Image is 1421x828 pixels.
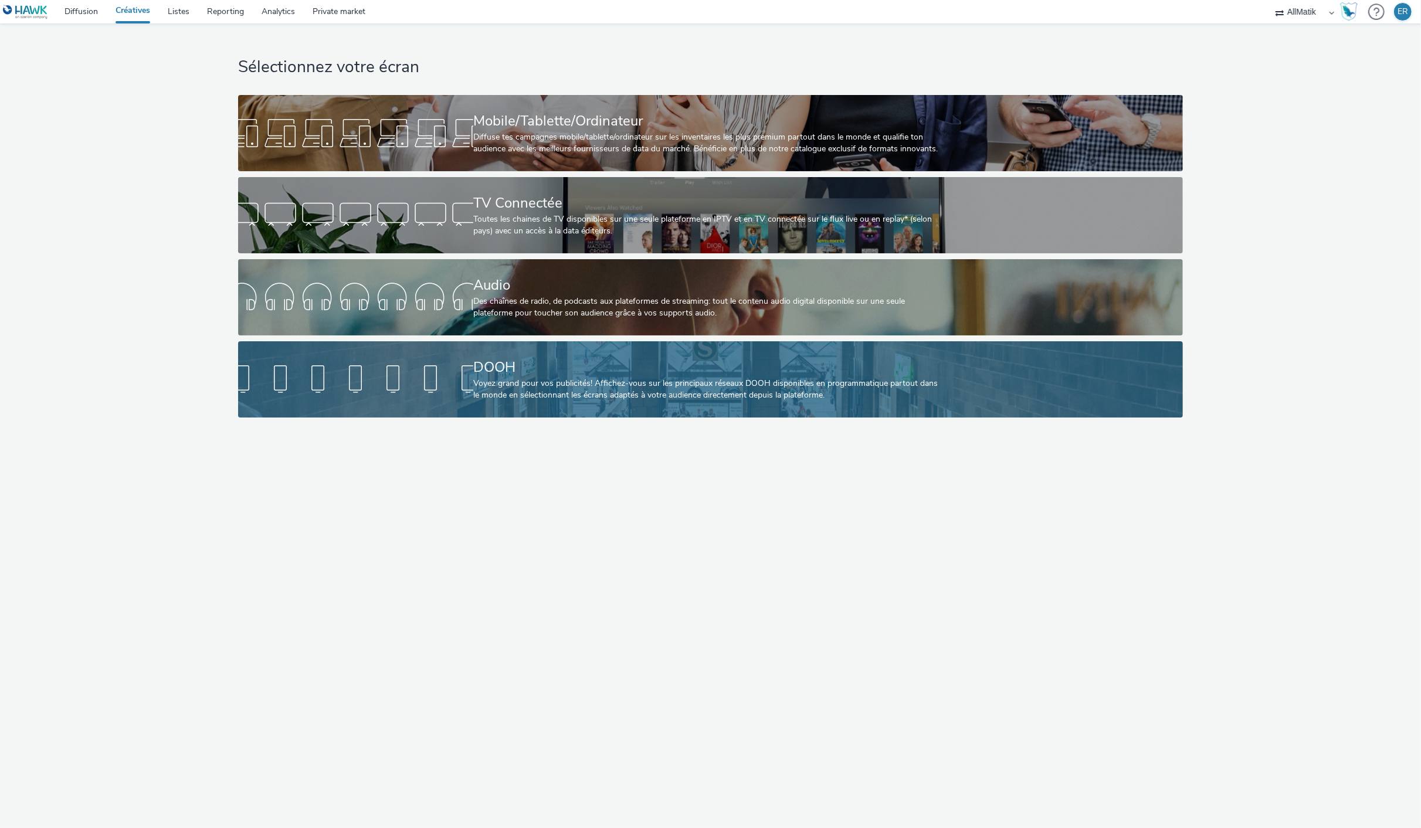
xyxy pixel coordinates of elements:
[1398,3,1408,21] div: ER
[473,111,943,131] div: Mobile/Tablette/Ordinateur
[238,259,1183,335] a: AudioDes chaînes de radio, de podcasts aux plateformes de streaming: tout le contenu audio digita...
[238,341,1183,418] a: DOOHVoyez grand pour vos publicités! Affichez-vous sur les principaux réseaux DOOH disponibles en...
[238,95,1183,171] a: Mobile/Tablette/OrdinateurDiffuse tes campagnes mobile/tablette/ordinateur sur les inventaires le...
[473,275,943,296] div: Audio
[1340,2,1358,21] img: Hawk Academy
[473,193,943,213] div: TV Connectée
[473,357,943,378] div: DOOH
[238,177,1183,253] a: TV ConnectéeToutes les chaines de TV disponibles sur une seule plateforme en IPTV et en TV connec...
[473,296,943,320] div: Des chaînes de radio, de podcasts aux plateformes de streaming: tout le contenu audio digital dis...
[473,131,943,155] div: Diffuse tes campagnes mobile/tablette/ordinateur sur les inventaires les plus premium partout dan...
[473,213,943,237] div: Toutes les chaines de TV disponibles sur une seule plateforme en IPTV et en TV connectée sur le f...
[473,378,943,402] div: Voyez grand pour vos publicités! Affichez-vous sur les principaux réseaux DOOH disponibles en pro...
[3,5,48,19] img: undefined Logo
[238,56,1183,79] h1: Sélectionnez votre écran
[1340,2,1362,21] a: Hawk Academy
